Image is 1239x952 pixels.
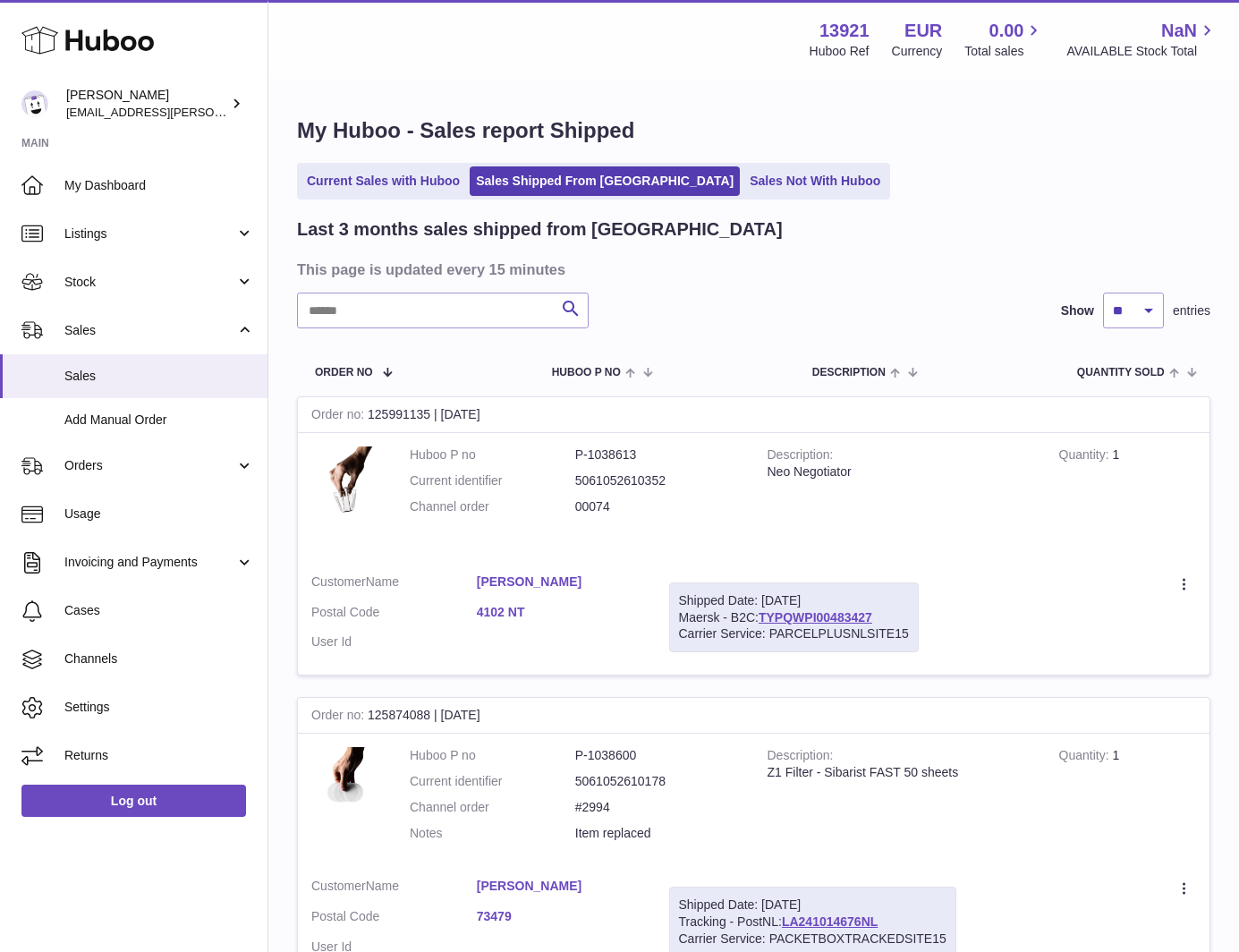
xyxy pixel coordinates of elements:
[679,931,946,948] div: Carrier Service: PACKETBOXTRACKEDSITE15
[1173,302,1210,319] span: entries
[311,574,366,589] span: Customer
[311,407,368,426] strong: Order no
[64,554,235,571] span: Invoicing and Payments
[782,914,878,929] a: LA241014676NL
[21,785,246,817] a: Log out
[1059,447,1113,466] strong: Quantity
[410,472,575,489] dt: Current identifier
[477,908,642,925] a: 73479
[679,592,909,609] div: Shipped Date: [DATE]
[743,166,887,196] a: Sales Not With Huboo
[297,259,1206,279] h3: This page is updated every 15 minutes
[679,625,909,642] div: Carrier Service: PARCELPLUSNLSITE15
[297,217,783,242] h2: Last 3 months sales shipped from [GEOGRAPHIC_DATA]
[64,274,235,291] span: Stock
[768,764,1032,781] div: Z1 Filter - Sibarist FAST 50 sheets
[1161,19,1197,43] span: NaN
[575,799,741,816] dd: #2994
[679,897,946,914] div: Shipped Date: [DATE]
[1046,433,1209,560] td: 1
[64,322,235,339] span: Sales
[311,633,477,650] dt: User Id
[904,19,942,43] strong: EUR
[21,90,48,117] img: europe@orea.uk
[311,879,366,893] span: Customer
[1061,302,1094,319] label: Show
[768,748,834,767] strong: Description
[964,43,1044,60] span: Total sales
[1077,367,1165,378] span: Quantity Sold
[892,43,943,60] div: Currency
[410,498,575,515] dt: Channel order
[575,747,741,764] dd: P-1038600
[311,708,368,727] strong: Order no
[311,878,477,899] dt: Name
[64,650,254,667] span: Channels
[311,574,477,595] dt: Name
[810,43,870,60] div: Huboo Ref
[64,368,254,385] span: Sales
[311,908,477,930] dt: Postal Code
[311,747,383,843] img: 1742782131.jpeg
[298,397,1209,433] div: 125991135 | [DATE]
[301,166,466,196] a: Current Sales with Huboo
[575,498,741,515] dd: 00074
[477,878,642,895] a: [PERSON_NAME]
[1046,734,1209,864] td: 1
[575,446,741,463] dd: P-1038613
[552,367,621,378] span: Huboo P no
[768,447,834,466] strong: Description
[964,19,1044,60] a: 0.00 Total sales
[64,177,254,194] span: My Dashboard
[768,463,1032,480] div: Neo Negotiator
[311,446,383,542] img: 1742782667.png
[410,825,575,842] dt: Notes
[66,105,359,119] span: [EMAIL_ADDRESS][PERSON_NAME][DOMAIN_NAME]
[1059,748,1113,767] strong: Quantity
[64,602,254,619] span: Cases
[410,773,575,790] dt: Current identifier
[575,825,741,842] p: Item replaced
[477,604,642,621] a: 4102 NT
[315,367,373,378] span: Order No
[298,698,1209,734] div: 125874088 | [DATE]
[477,574,642,591] a: [PERSON_NAME]
[812,367,886,378] span: Description
[575,472,741,489] dd: 5061052610352
[1066,19,1218,60] a: NaN AVAILABLE Stock Total
[989,19,1024,43] span: 0.00
[669,582,919,653] div: Maersk - B2C:
[64,412,254,429] span: Add Manual Order
[297,116,1210,145] h1: My Huboo - Sales report Shipped
[64,457,235,474] span: Orders
[64,699,254,716] span: Settings
[66,87,227,121] div: [PERSON_NAME]
[575,773,741,790] dd: 5061052610178
[1066,43,1218,60] span: AVAILABLE Stock Total
[64,225,235,242] span: Listings
[64,506,254,523] span: Usage
[819,19,870,43] strong: 13921
[410,747,575,764] dt: Huboo P no
[410,799,575,816] dt: Channel order
[759,610,872,625] a: TYPQWPI00483427
[470,166,740,196] a: Sales Shipped From [GEOGRAPHIC_DATA]
[311,604,477,625] dt: Postal Code
[410,446,575,463] dt: Huboo P no
[64,747,254,764] span: Returns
